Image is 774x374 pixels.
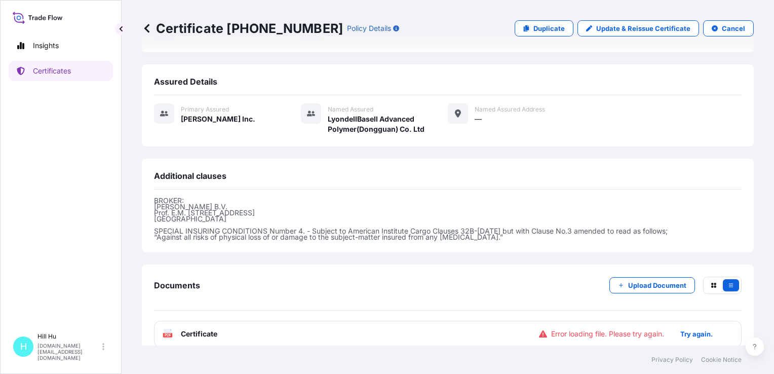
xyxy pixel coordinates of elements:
[165,333,171,337] text: PDF
[609,277,695,293] button: Upload Document
[515,20,573,36] a: Duplicate
[20,342,27,352] span: H
[347,23,391,33] p: Policy Details
[33,66,71,76] p: Certificates
[475,114,482,124] span: —
[181,114,255,124] span: [PERSON_NAME] Inc.
[154,198,742,240] p: BROKER: [PERSON_NAME] B.V. Prof. E.M. [STREET_ADDRESS] [GEOGRAPHIC_DATA] SPECIAL INSURING CONDITI...
[475,105,545,114] span: Named Assured Address
[154,171,226,181] span: Additional clauses
[33,41,59,51] p: Insights
[328,105,373,114] span: Named Assured
[703,20,754,36] button: Cancel
[181,329,217,339] span: Certificate
[596,23,690,33] p: Update & Reissue Certificate
[37,343,100,361] p: [DOMAIN_NAME][EMAIL_ADDRESS][DOMAIN_NAME]
[9,35,113,56] a: Insights
[680,329,713,339] p: Try again.
[37,332,100,341] p: Hill Hu
[551,329,664,339] span: Error loading file. Please try again.
[154,77,217,87] span: Assured Details
[701,356,742,364] a: Cookie Notice
[722,23,745,33] p: Cancel
[628,280,686,290] p: Upload Document
[142,20,343,36] p: Certificate [PHONE_NUMBER]
[668,326,725,342] button: Try again.
[328,114,448,134] span: LyondellBasell Advanced Polymer(Dongguan) Co. Ltd
[577,20,699,36] a: Update & Reissue Certificate
[154,280,200,290] span: Documents
[9,61,113,81] a: Certificates
[181,105,229,114] span: Primary assured
[651,356,693,364] a: Privacy Policy
[533,23,565,33] p: Duplicate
